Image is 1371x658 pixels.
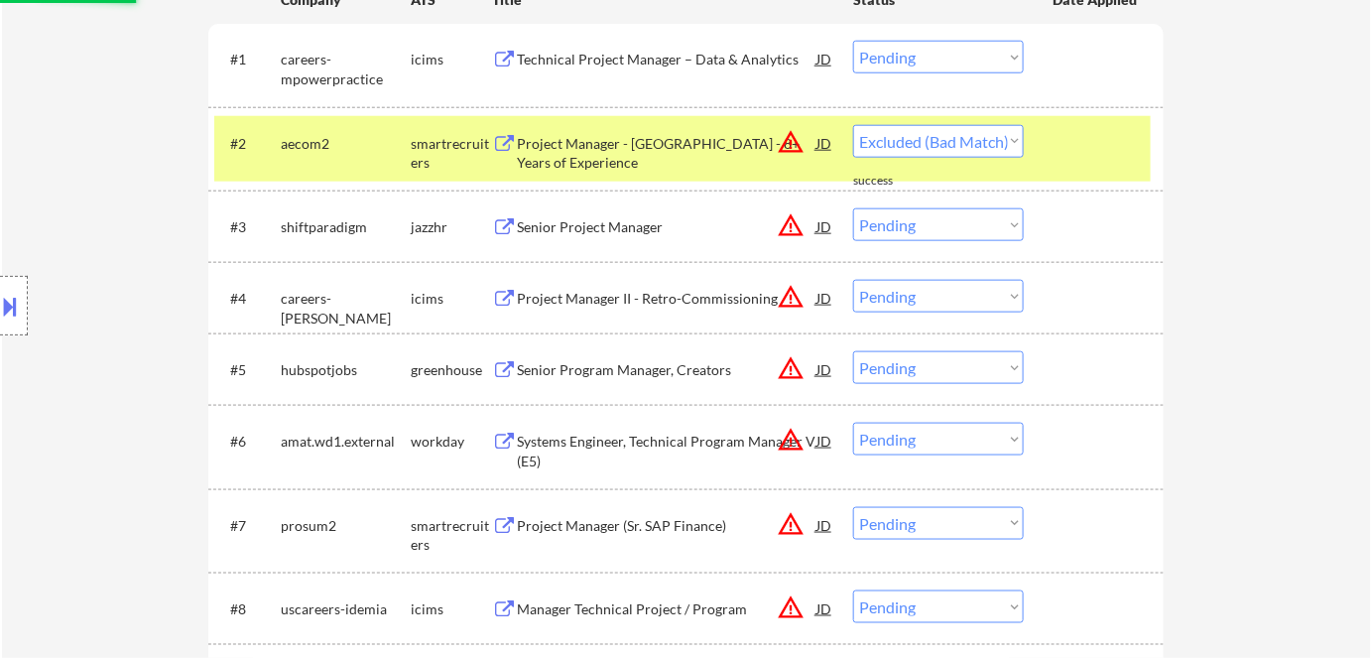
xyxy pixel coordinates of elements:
[517,289,816,309] div: Project Manager II - Retro-Commissioning
[411,360,492,380] div: greenhouse
[281,599,411,619] div: uscareers-idemia
[814,41,834,76] div: JD
[777,354,805,382] button: warning_amber
[777,426,805,454] button: warning_amber
[777,283,805,311] button: warning_amber
[814,423,834,459] div: JD
[411,599,492,619] div: icims
[814,351,834,387] div: JD
[814,208,834,244] div: JD
[777,211,805,239] button: warning_amber
[517,50,816,69] div: Technical Project Manager – Data & Analytics
[853,173,933,190] div: success
[777,593,805,621] button: warning_amber
[411,289,492,309] div: icims
[411,432,492,452] div: workday
[517,134,816,173] div: Project Manager - [GEOGRAPHIC_DATA] - 8+ Years of Experience
[517,599,816,619] div: Manager Technical Project / Program
[777,510,805,538] button: warning_amber
[230,50,265,69] div: #1
[411,134,492,173] div: smartrecruiters
[814,280,834,316] div: JD
[281,50,411,88] div: careers-mpowerpractice
[230,599,265,619] div: #8
[814,591,834,626] div: JD
[230,516,265,536] div: #7
[517,516,816,536] div: Project Manager (Sr. SAP Finance)
[517,360,816,380] div: Senior Program Manager, Creators
[281,516,411,536] div: prosum2
[814,507,834,543] div: JD
[517,432,816,470] div: Systems Engineer, Technical Program Manager V (E5)
[814,125,834,161] div: JD
[777,128,805,156] button: warning_amber
[411,217,492,237] div: jazzhr
[411,516,492,555] div: smartrecruiters
[517,217,816,237] div: Senior Project Manager
[411,50,492,69] div: icims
